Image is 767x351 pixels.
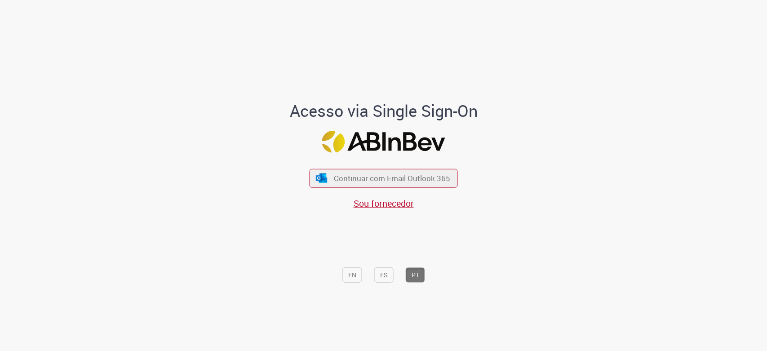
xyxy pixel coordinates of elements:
button: ES [374,267,394,282]
h1: Acesso via Single Sign-On [259,102,508,120]
button: EN [342,267,362,282]
a: Sou fornecedor [354,197,414,209]
span: Continuar com Email Outlook 365 [334,173,450,183]
img: Logo ABInBev [322,130,445,152]
img: ícone Azure/Microsoft 360 [315,173,328,182]
button: PT [406,267,425,282]
button: ícone Azure/Microsoft 360 Continuar com Email Outlook 365 [310,169,458,187]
